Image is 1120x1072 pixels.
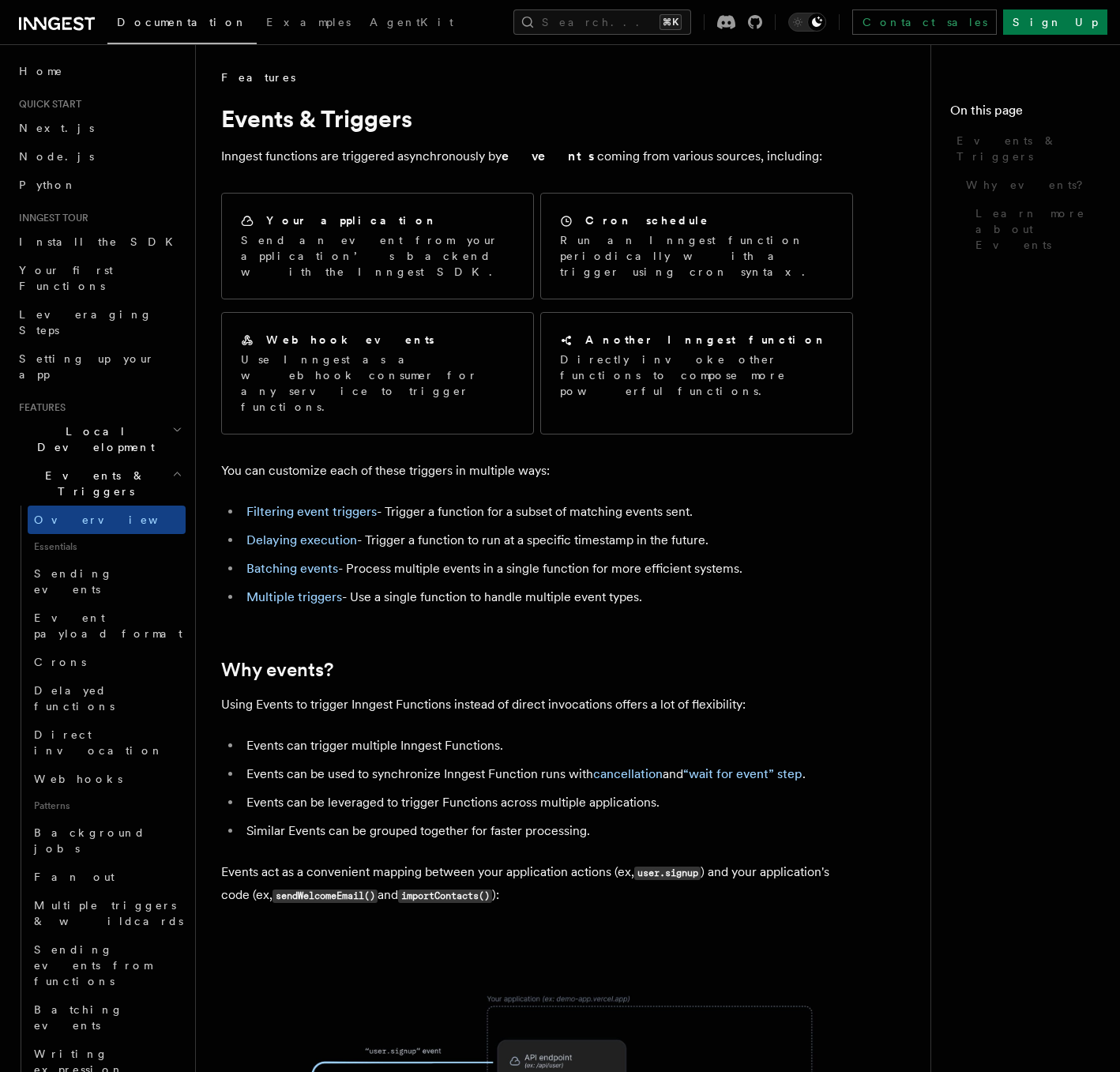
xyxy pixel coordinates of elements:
span: Quick start [13,98,81,111]
a: Event payload format [28,604,186,648]
a: Next.js [13,114,186,142]
a: Sending events from functions [28,935,186,995]
span: Sending events from functions [34,943,152,987]
a: Webhooks [28,765,186,793]
li: - Use a single function to handle multiple event types. [242,586,853,608]
li: Similar Events can be grouped together for faster processing. [242,820,853,842]
span: Features [221,70,295,85]
span: Delayed functions [34,684,115,713]
span: Examples [266,16,351,28]
li: Events can be leveraged to trigger Functions across multiple applications. [242,792,853,814]
h2: Cron schedule [585,213,709,228]
a: Python [13,171,186,199]
a: Leveraging Steps [13,300,186,344]
a: Multiple triggers [246,589,342,604]
span: Events & Triggers [957,133,1101,164]
h1: Events & Triggers [221,104,853,133]
strong: events [502,149,597,164]
p: Use Inngest as a webhook consumer for any service to trigger functions. [241,352,514,415]
p: Run an Inngest function periodically with a trigger using cron syntax. [560,232,833,280]
button: Search...⌘K [513,9,691,35]
span: Install the SDK [19,235,182,248]
span: Multiple triggers & wildcards [34,899,183,927]
a: Delayed functions [28,676,186,720]
span: Node.js [19,150,94,163]
h4: On this page [950,101,1101,126]
h2: Webhook events [266,332,434,348]
a: Crons [28,648,186,676]
a: Delaying execution [246,532,357,547]
p: Using Events to trigger Inngest Functions instead of direct invocations offers a lot of flexibility: [221,694,853,716]
span: Next.js [19,122,94,134]
span: Overview [34,513,197,526]
a: Webhook eventsUse Inngest as a webhook consumer for any service to trigger functions. [221,312,534,434]
a: Your applicationSend an event from your application’s backend with the Inngest SDK. [221,193,534,299]
a: Cron scheduleRun an Inngest function periodically with a trigger using cron syntax. [540,193,853,299]
span: Home [19,63,63,79]
a: Batching events [246,561,338,576]
a: Contact sales [852,9,997,35]
a: Install the SDK [13,228,186,256]
a: Node.js [13,142,186,171]
span: AgentKit [370,16,453,28]
a: Filtering event triggers [246,504,377,519]
a: Examples [257,5,360,43]
code: importContacts() [398,890,492,903]
a: Documentation [107,5,257,44]
span: Event payload format [34,611,182,640]
li: - Trigger a function for a subset of matching events sent. [242,501,853,523]
a: Your first Functions [13,256,186,300]
p: Events act as a convenient mapping between your application actions (ex, ) and your application's... [221,861,853,907]
a: cancellation [593,766,663,781]
p: Directly invoke other functions to compose more powerful functions. [560,352,833,399]
code: sendWelcomeEmail() [272,890,378,903]
span: Webhooks [34,773,122,785]
a: Multiple triggers & wildcards [28,891,186,935]
span: Local Development [13,423,172,455]
a: Fan out [28,863,186,891]
span: Background jobs [34,826,145,855]
a: Learn more about Events [969,199,1101,259]
a: “wait for event” step [683,766,802,781]
span: Your first Functions [19,264,113,292]
a: Why events? [221,659,333,681]
a: Home [13,57,186,85]
kbd: ⌘K [660,14,682,30]
span: Patterns [28,793,186,818]
h2: Your application [266,213,438,228]
p: Send an event from your application’s backend with the Inngest SDK. [241,232,514,280]
span: Direct invocation [34,728,163,757]
a: Another Inngest functionDirectly invoke other functions to compose more powerful functions. [540,312,853,434]
span: Why events? [966,177,1094,193]
a: Direct invocation [28,720,186,765]
span: Batching events [34,1003,123,1032]
a: Sign Up [1003,9,1107,35]
a: Overview [28,506,186,534]
a: Setting up your app [13,344,186,389]
span: Inngest tour [13,212,88,224]
span: Essentials [28,534,186,559]
button: Local Development [13,417,186,461]
span: Crons [34,656,86,668]
a: Events & Triggers [950,126,1101,171]
li: Events can be used to synchronize Inngest Function runs with and . [242,763,853,785]
span: Documentation [117,16,247,28]
span: Python [19,179,77,191]
a: Why events? [960,171,1101,199]
span: Leveraging Steps [19,308,152,337]
a: Batching events [28,995,186,1040]
span: Setting up your app [19,352,155,381]
p: Inngest functions are triggered asynchronously by coming from various sources, including: [221,145,853,167]
button: Events & Triggers [13,461,186,506]
span: Features [13,401,66,414]
span: Sending events [34,567,113,596]
span: Learn more about Events [975,205,1101,253]
code: user.signup [634,867,701,880]
a: AgentKit [360,5,463,43]
h2: Another Inngest function [585,332,827,348]
span: Events & Triggers [13,468,172,499]
a: Sending events [28,559,186,604]
a: Background jobs [28,818,186,863]
button: Toggle dark mode [788,13,826,32]
li: - Process multiple events in a single function for more efficient systems. [242,558,853,580]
